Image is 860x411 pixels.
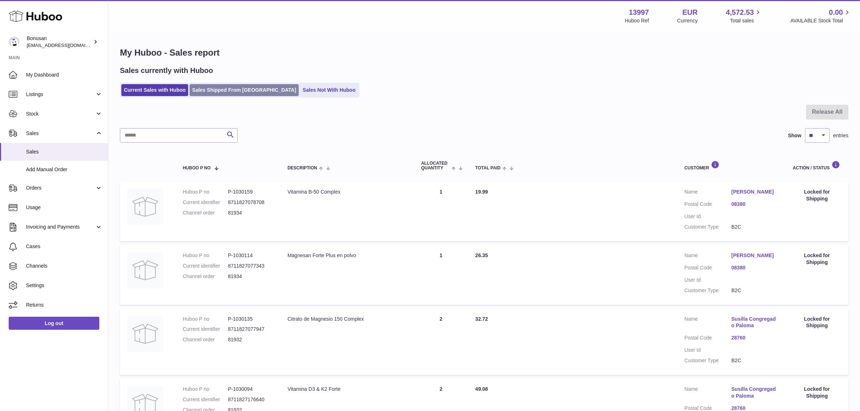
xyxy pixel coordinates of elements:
dt: User Id [684,347,731,354]
td: 2 [414,308,468,375]
dt: Huboo P no [183,252,228,259]
span: Stock [26,111,95,117]
span: 26.35 [475,252,488,258]
span: Usage [26,204,103,211]
dd: P-1030159 [228,189,273,195]
td: 1 [414,245,468,305]
img: no-photo.jpg [127,189,163,225]
div: Vitamina B-50 Complex [288,189,407,195]
label: Show [788,132,801,139]
div: Locked for Shipping [793,252,841,266]
span: ALLOCATED Quantity [421,161,450,170]
dt: Channel order [183,209,228,216]
span: 0.00 [829,8,843,17]
dt: User Id [684,277,731,284]
div: Currency [677,17,698,24]
dt: Customer Type [684,224,731,230]
div: Vitamina D3 & K2 Forte [288,386,407,393]
span: Sales [26,148,103,155]
dd: P-1030094 [228,386,273,393]
span: entries [833,132,848,139]
td: 1 [414,181,468,241]
span: Returns [26,302,103,308]
a: Current Sales with Huboo [121,84,188,96]
img: internalAdmin-13997@internal.huboo.com [9,36,20,47]
dd: 8711827077947 [228,326,273,333]
span: Total paid [475,166,501,170]
a: [PERSON_NAME] [731,252,778,259]
dt: Current identifier [183,199,228,206]
div: Citrato de Magnesio 150 Complex [288,316,407,323]
a: 08380 [731,201,778,208]
dt: Postal Code [684,201,731,209]
dd: 8711827077343 [228,263,273,269]
dt: Postal Code [684,264,731,273]
dd: 81932 [228,336,273,343]
span: 19.99 [475,189,488,195]
a: 0.00 AVAILABLE Stock Total [790,8,851,24]
dt: Channel order [183,336,228,343]
dt: Name [684,386,731,401]
span: AVAILABLE Stock Total [790,17,851,24]
dt: Name [684,316,731,331]
dd: 8711827176640 [228,396,273,403]
span: 4,572.53 [726,8,754,17]
div: Action / Status [793,161,841,170]
span: 32.72 [475,316,488,322]
span: 49.08 [475,386,488,392]
a: Sales Not With Huboo [300,84,358,96]
dt: Current identifier [183,326,228,333]
span: Sales [26,130,95,137]
a: 28760 [731,334,778,341]
div: Locked for Shipping [793,316,841,329]
dd: P-1030114 [228,252,273,259]
a: Susilla Congregado Paloma [731,316,778,329]
strong: 13997 [629,8,649,17]
a: 08380 [731,264,778,271]
h2: Sales currently with Huboo [120,66,213,75]
dt: Huboo P no [183,189,228,195]
div: Locked for Shipping [793,386,841,399]
a: Sales Shipped From [GEOGRAPHIC_DATA] [190,84,299,96]
dt: Huboo P no [183,386,228,393]
dd: P-1030135 [228,316,273,323]
dd: 81934 [228,273,273,280]
dt: Current identifier [183,263,228,269]
span: Description [288,166,317,170]
dt: User Id [684,213,731,220]
dd: 81934 [228,209,273,216]
span: Cases [26,243,103,250]
span: [EMAIL_ADDRESS][DOMAIN_NAME] [27,42,106,48]
img: no-photo.jpg [127,316,163,352]
dt: Current identifier [183,396,228,403]
div: Huboo Ref [625,17,649,24]
dt: Huboo P no [183,316,228,323]
span: My Dashboard [26,72,103,78]
span: Channels [26,263,103,269]
span: Orders [26,185,95,191]
div: Bonusan [27,35,92,49]
img: no-photo.jpg [127,252,163,288]
span: Huboo P no [183,166,211,170]
span: Settings [26,282,103,289]
span: Invoicing and Payments [26,224,95,230]
div: Magnesan Forte Plus en polvo [288,252,407,259]
span: Add Manual Order [26,166,103,173]
dt: Customer Type [684,287,731,294]
strong: EUR [682,8,697,17]
div: Customer [684,161,778,170]
dd: B2C [731,224,778,230]
dt: Name [684,252,731,261]
dt: Channel order [183,273,228,280]
dt: Name [684,189,731,197]
span: Listings [26,91,95,98]
a: Log out [9,317,99,330]
dt: Postal Code [684,334,731,343]
h1: My Huboo - Sales report [120,47,848,59]
a: Susilla Congregado Paloma [731,386,778,399]
dt: Customer Type [684,357,731,364]
dd: B2C [731,287,778,294]
dd: 8711827078708 [228,199,273,206]
a: 4,572.53 Total sales [726,8,762,24]
dd: B2C [731,357,778,364]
